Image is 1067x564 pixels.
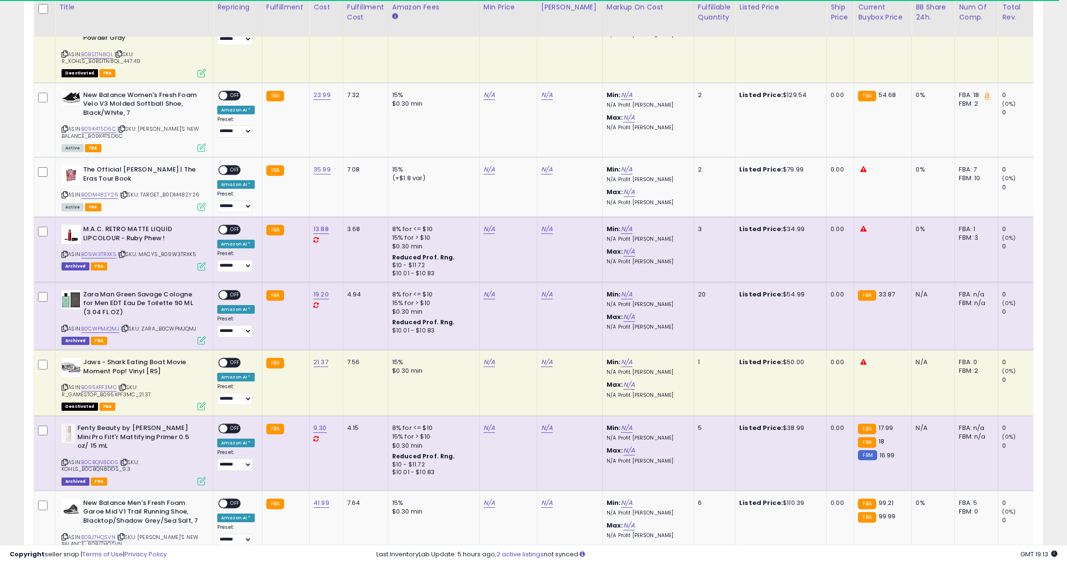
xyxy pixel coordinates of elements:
[739,165,819,174] div: $79.99
[698,499,728,507] div: 6
[77,424,194,453] b: Fenty Beauty by [PERSON_NAME] Mini Pro Filt'r Mattifying Primer 0.5 oz/ 15 mL
[227,91,243,99] span: OFF
[83,165,200,185] b: The Official [PERSON_NAME] | The Eras Tour Book
[739,290,783,299] b: Listed Price:
[739,224,783,233] b: Listed Price:
[1002,508,1016,515] small: (0%)
[1002,376,1041,384] div: 0
[831,165,846,174] div: 0.00
[62,225,81,244] img: 31zD5R0sGqL._SL40_.jpg
[607,236,686,243] p: N/A Profit [PERSON_NAME]
[1002,433,1016,441] small: (0%)
[959,499,991,507] div: FBA: 5
[266,91,284,101] small: FBA
[858,499,876,509] small: FBA
[1002,441,1041,450] div: 0
[62,165,81,184] img: 31d6Y3n3faL._SL40_.jpg
[81,383,117,392] a: B095XPF3MC
[541,423,553,433] a: N/A
[739,357,783,367] b: Listed Price:
[959,358,991,367] div: FBA: 0
[313,90,331,100] a: 23.99
[62,91,206,151] div: ASIN:
[607,90,621,99] b: Min:
[217,180,255,189] div: Amazon AI *
[621,90,633,100] a: N/A
[959,165,991,174] div: FBA: 7
[1002,358,1041,367] div: 0
[62,225,206,270] div: ASIN:
[392,261,472,270] div: $10 - $11.72
[392,253,455,261] b: Reduced Prof. Rng.
[62,424,206,484] div: ASIN:
[81,250,116,258] a: B09W3TRXK5
[916,290,947,299] div: N/A
[541,165,553,174] a: N/A
[607,176,686,183] p: N/A Profit [PERSON_NAME]
[62,144,84,152] span: All listings currently available for purchase on Amazon
[607,247,623,256] b: Max:
[698,165,728,174] div: 2
[81,191,118,199] a: B0DM482Y26
[1002,2,1037,23] div: Total Rev.
[607,498,621,507] b: Min:
[1002,91,1041,99] div: 0
[607,312,623,321] b: Max:
[82,550,123,559] a: Terms of Use
[83,91,200,120] b: New Balance Women's Fresh Foam Velo V3 Molded Softball Shoe, Black/White, 7
[879,437,884,446] span: 18
[623,446,635,455] a: N/A
[392,299,472,307] div: 15% for > $10
[217,106,255,114] div: Amazon AI *
[227,500,243,508] span: OFF
[313,498,329,508] a: 41.99
[62,499,81,518] img: 411SQng3beL._SL40_.jpg
[607,510,686,516] p: N/A Profit [PERSON_NAME]
[858,424,876,434] small: FBA
[623,187,635,197] a: N/A
[739,165,783,174] b: Listed Price:
[831,358,846,367] div: 0.00
[858,450,877,460] small: FBM
[607,187,623,196] b: Max:
[10,550,167,559] div: seller snap | |
[217,449,255,471] div: Preset:
[81,325,119,333] a: B0CWPMJQMJ
[621,423,633,433] a: N/A
[623,312,635,322] a: N/A
[1020,550,1057,559] span: 2025-09-13 19:13 GMT
[959,299,991,307] div: FBM: n/a
[484,423,495,433] a: N/A
[607,301,686,308] p: N/A Profit [PERSON_NAME]
[392,290,472,299] div: 8% for <= $10
[217,305,255,314] div: Amazon AI *
[392,327,472,335] div: $10.01 - $10.83
[607,458,686,465] p: N/A Profit [PERSON_NAME]
[739,498,783,507] b: Listed Price:
[831,290,846,299] div: 0.00
[484,498,495,508] a: N/A
[959,233,991,242] div: FBM: 3
[392,461,472,469] div: $10 - $11.72
[1002,307,1041,316] div: 0
[879,290,895,299] span: 33.87
[83,499,200,528] b: New Balance Men's Fresh Foam Garoe Mid V1 Trail Running Shoe, Blacktop/Shadow Grey/Sea Salt, 7
[266,2,305,12] div: Fulfillment
[392,318,455,326] b: Reduced Prof. Rng.
[623,380,635,390] a: N/A
[916,424,947,432] div: N/A
[62,337,89,345] span: Listings that have been deleted from Seller Central
[607,113,623,122] b: Max:
[1002,108,1041,117] div: 0
[99,69,116,77] span: FBA
[739,290,819,299] div: $54.99
[392,174,472,183] div: (+$1.8 var)
[621,357,633,367] a: N/A
[739,91,819,99] div: $129.54
[1002,499,1041,507] div: 0
[959,2,994,23] div: Num of Comp.
[62,91,81,105] img: 31fb64nmfnL._SL40_.jpg
[858,91,876,101] small: FBA
[347,358,381,367] div: 7.56
[62,458,139,473] span: | SKU: KOHLS_B0CBQN8DDS_9.3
